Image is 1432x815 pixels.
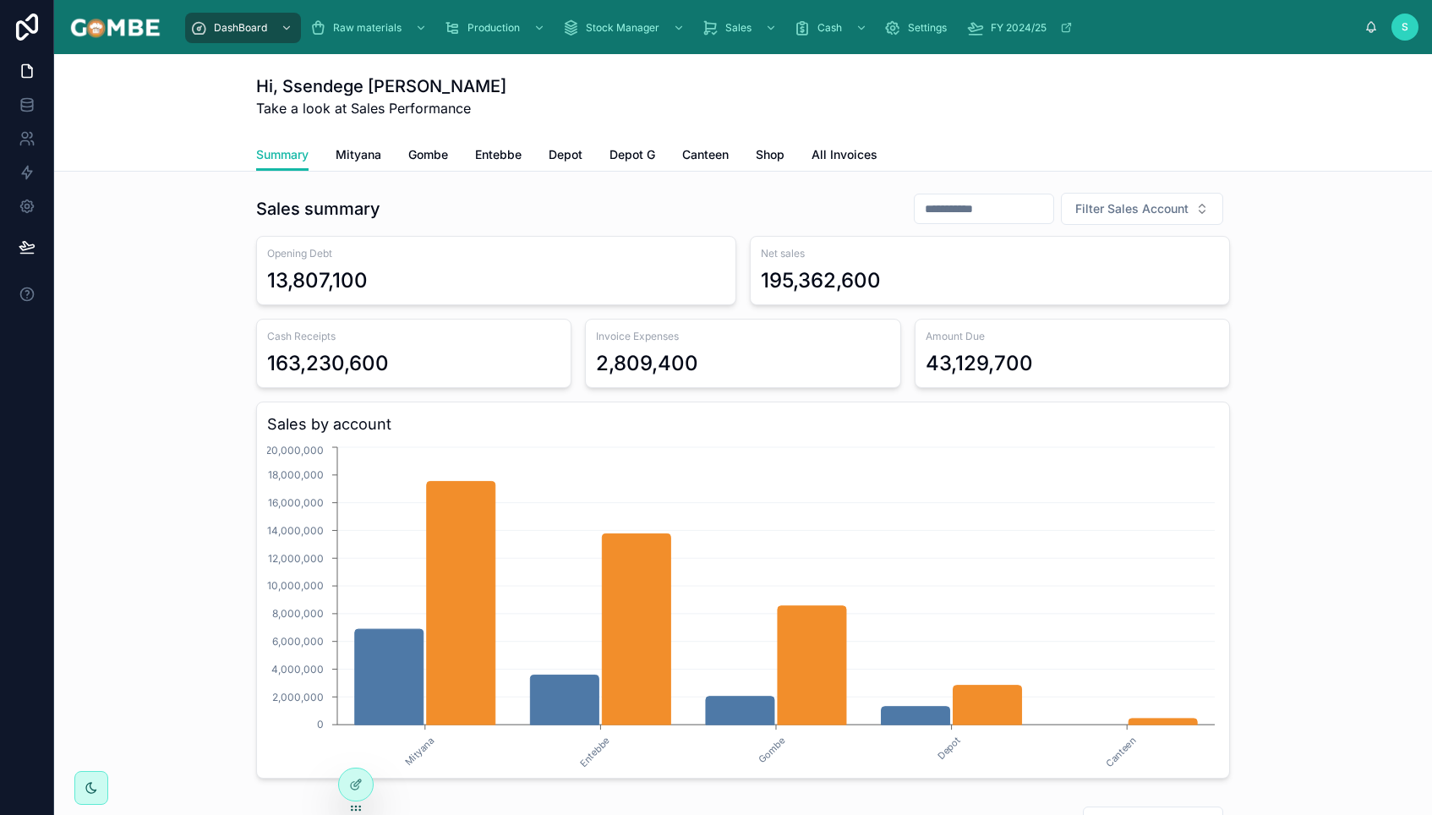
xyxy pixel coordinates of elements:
span: Depot [549,146,582,163]
tspan: 18,000,000 [268,468,324,481]
a: Raw materials [304,13,435,43]
h3: Sales by account [267,413,1219,436]
span: Cash Receipts [267,330,560,343]
a: Depot [549,139,582,173]
a: Gombe [408,139,448,173]
span: S [1402,20,1408,34]
span: Production [467,21,520,35]
span: Stock Manager [586,21,659,35]
tspan: 8,000,000 [272,607,324,620]
a: Cash [789,13,876,43]
button: Select Button [1061,193,1223,225]
span: FY 2024/25 [991,21,1047,35]
tspan: 10,000,000 [267,579,324,592]
a: Sales [697,13,785,43]
tspan: 20,000,000 [265,444,324,457]
a: Stock Manager [557,13,693,43]
a: Production [439,13,554,43]
tspan: 16,000,000 [268,496,324,509]
span: Take a look at Sales Performance [256,98,506,118]
tspan: 14,000,000 [267,524,324,537]
a: Summary [256,139,309,172]
tspan: 2,000,000 [272,691,324,703]
tspan: 6,000,000 [272,635,324,648]
a: All Invoices [812,139,877,173]
span: Raw materials [333,21,402,35]
h1: Hi, Ssendege [PERSON_NAME] [256,74,506,98]
div: scrollable content [177,9,1364,46]
span: Cash [817,21,842,35]
text: Canteen [1104,735,1139,769]
span: Depot G [609,146,655,163]
div: 163,230,600 [267,350,389,377]
a: Shop [756,139,784,173]
span: Settings [908,21,947,35]
span: Canteen [682,146,729,163]
div: 195,362,600 [761,267,881,294]
h1: Sales summary [256,197,380,221]
span: Net sales [761,247,1219,260]
span: Mityana [336,146,381,163]
span: Summary [256,146,309,163]
a: Settings [879,13,959,43]
tspan: 0 [317,718,324,730]
span: Shop [756,146,784,163]
a: Mityana [336,139,381,173]
a: FY 2024/25 [962,13,1081,43]
span: All Invoices [812,146,877,163]
tspan: 12,000,000 [268,552,324,565]
a: Entebbe [475,139,522,173]
div: chart [267,443,1219,768]
span: Filter Sales Account [1075,200,1189,217]
span: Entebbe [475,146,522,163]
span: Opening Debt [267,247,725,260]
a: DashBoard [185,13,301,43]
a: Canteen [682,139,729,173]
text: Mityana [403,735,437,769]
span: Amount Due [926,330,1219,343]
span: Sales [725,21,752,35]
text: Gombe [757,735,788,766]
img: App logo [68,14,163,41]
span: Invoice Expenses [596,330,889,343]
span: DashBoard [214,21,267,35]
text: Entebbe [577,735,612,769]
tspan: 4,000,000 [271,663,324,676]
div: 13,807,100 [267,267,368,294]
span: Gombe [408,146,448,163]
div: 2,809,400 [596,350,698,377]
div: 43,129,700 [926,350,1033,377]
a: Depot G [609,139,655,173]
text: Depot [936,735,964,763]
